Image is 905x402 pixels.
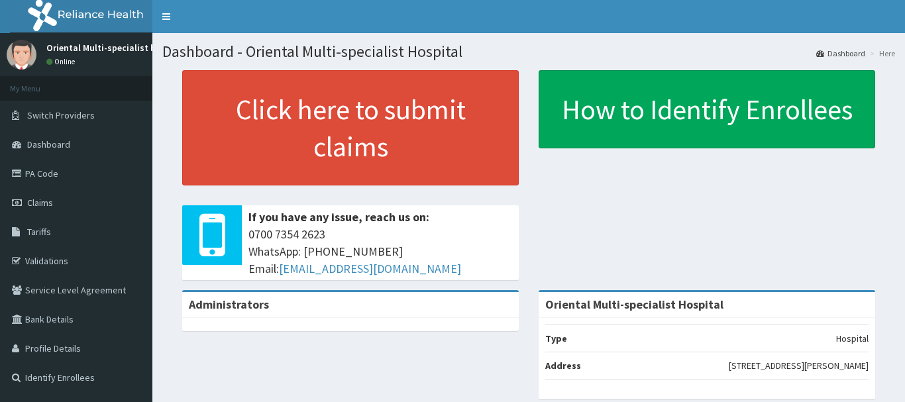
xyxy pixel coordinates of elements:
p: Oriental Multi-specialist hospital Hospital [46,43,223,52]
strong: Oriental Multi-specialist Hospital [545,297,723,312]
b: Type [545,332,567,344]
span: Dashboard [27,138,70,150]
span: 0700 7354 2623 WhatsApp: [PHONE_NUMBER] Email: [248,226,512,277]
h1: Dashboard - Oriental Multi-specialist Hospital [162,43,895,60]
p: [STREET_ADDRESS][PERSON_NAME] [729,359,869,372]
b: Address [545,360,581,372]
p: Hospital [836,332,869,345]
span: Tariffs [27,226,51,238]
a: [EMAIL_ADDRESS][DOMAIN_NAME] [279,261,461,276]
li: Here [867,48,895,59]
b: If you have any issue, reach us on: [248,209,429,225]
span: Switch Providers [27,109,95,121]
a: Online [46,57,78,66]
span: Claims [27,197,53,209]
img: User Image [7,40,36,70]
b: Administrators [189,297,269,312]
a: Click here to submit claims [182,70,519,185]
a: Dashboard [816,48,865,59]
a: How to Identify Enrollees [539,70,875,148]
